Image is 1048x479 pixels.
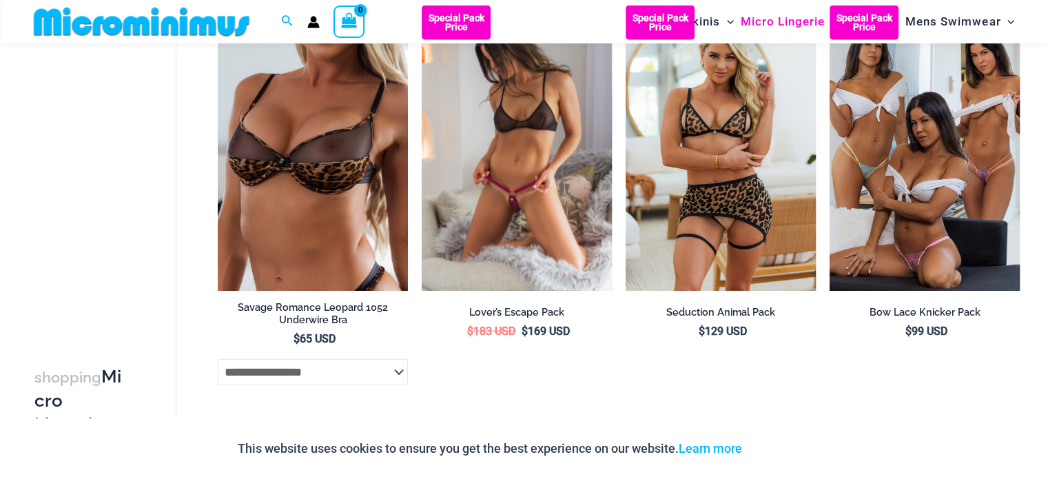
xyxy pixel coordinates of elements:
bdi: 65 USD [294,332,336,345]
span: Micro Lingerie [741,4,825,39]
a: Bow Lace Knicker Pack [830,306,1020,324]
a: Account icon link [307,16,320,28]
a: Savage Romance Leopard 1052 Underwire Bra 01Savage Romance Leopard 1052 Underwire Bra 02Savage Ro... [218,6,408,291]
a: Seduction Animal 1034 Bra 6034 Thong 5019 Skirt 02 Seduction Animal 1034 Bra 6034 Thong 5019 Skir... [626,6,816,291]
a: Search icon link [281,13,294,30]
span: $ [905,325,912,338]
a: Seduction Animal Pack [626,306,816,324]
a: Mens SwimwearMenu ToggleMenu Toggle [902,4,1018,39]
iframe: TrustedSite Certified [34,46,158,322]
h3: Micro Lingerie [34,365,127,435]
span: Menu Toggle [825,4,839,39]
a: View Shopping Cart, empty [333,6,365,37]
span: shopping [34,368,101,385]
nav: Site Navigation [638,2,1020,41]
a: Learn more [679,441,742,456]
bdi: 183 USD [467,325,515,338]
span: $ [699,325,705,338]
span: Menu Toggle [720,4,734,39]
img: Zoe Deep Red 689 Micro Thong 04 [422,6,612,291]
a: Micro BikinisMenu ToggleMenu Toggle [640,4,737,39]
a: Micro LingerieMenu ToggleMenu Toggle [737,4,842,39]
b: Special Pack Price [830,14,898,32]
bdi: 99 USD [905,325,947,338]
h2: Savage Romance Leopard 1052 Underwire Bra [218,301,408,327]
bdi: 129 USD [699,325,747,338]
img: Seduction Animal 1034 Bra 6034 Thong 5019 Skirt 02 [626,6,816,291]
span: $ [467,325,473,338]
a: OutersMenu ToggleMenu Toggle [842,4,902,39]
b: Special Pack Price [626,14,695,32]
span: $ [522,325,528,338]
a: Bow Lace Knicker Pack Bow Lace Mint Multi 601 Thong 03Bow Lace Mint Multi 601 Thong 03 [830,6,1020,291]
h2: Lover’s Escape Pack [422,306,612,319]
b: Special Pack Price [422,14,491,32]
a: Lover’s Escape Pack [422,306,612,324]
bdi: 169 USD [522,325,570,338]
button: Accept [752,432,811,465]
a: Lovers Escape Pack Zoe Deep Red 689 Micro Thong 04Zoe Deep Red 689 Micro Thong 04 [422,6,612,291]
h2: Bow Lace Knicker Pack [830,306,1020,319]
img: MM SHOP LOGO FLAT [28,6,255,37]
span: Micro Bikinis [644,4,720,39]
img: Savage Romance Leopard 1052 Underwire Bra 01 [218,6,408,291]
a: Savage Romance Leopard 1052 Underwire Bra [218,301,408,332]
span: Mens Swimwear [905,4,1000,39]
span: $ [294,332,300,345]
h2: Seduction Animal Pack [626,306,816,319]
span: Menu Toggle [1000,4,1014,39]
img: Bow Lace Knicker Pack [830,6,1020,291]
p: This website uses cookies to ensure you get the best experience on our website. [238,438,742,459]
span: Menu Toggle [885,4,898,39]
span: Outers [845,4,885,39]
